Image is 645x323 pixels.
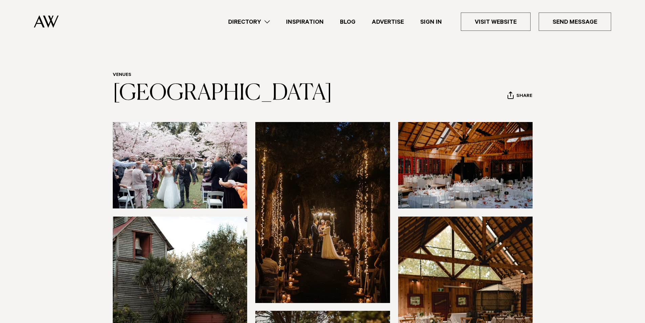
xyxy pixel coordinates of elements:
img: rustic barn wedding venue auckland [398,122,533,208]
a: Advertise [364,17,412,26]
img: Auckland Weddings Logo [34,15,59,28]
a: [GEOGRAPHIC_DATA] [113,83,332,104]
a: Blog [332,17,364,26]
a: Venues [113,73,131,78]
button: Share [507,91,533,101]
a: Directory [220,17,278,26]
span: Share [516,93,532,100]
a: Visit Website [461,13,531,31]
a: Send Message [539,13,611,31]
a: Inspiration [278,17,332,26]
img: cherry blossoms ceremony auckland [113,122,248,208]
a: Sign In [412,17,450,26]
